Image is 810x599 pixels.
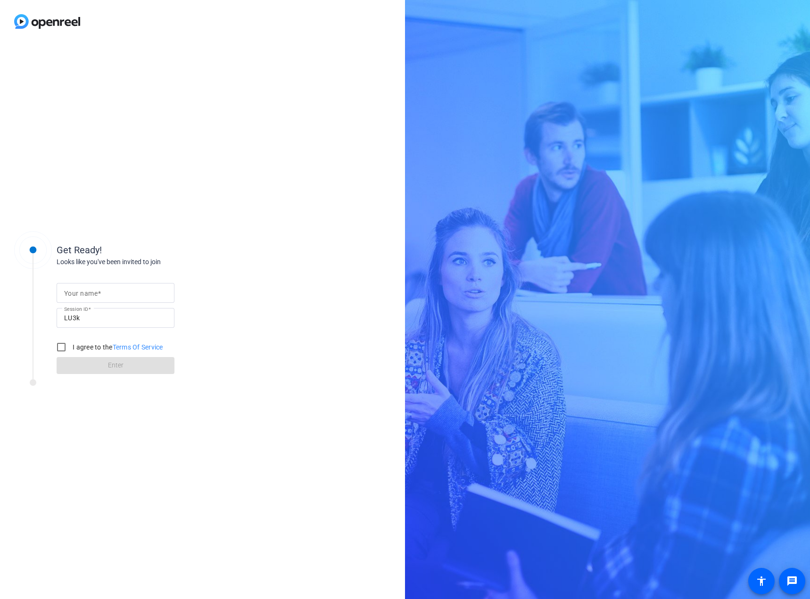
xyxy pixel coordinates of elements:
mat-icon: accessibility [756,575,767,587]
a: Terms Of Service [113,343,163,351]
mat-icon: message [786,575,798,587]
label: I agree to the [71,342,163,352]
mat-label: Session ID [64,306,88,312]
div: Get Ready! [57,243,245,257]
mat-label: Your name [64,290,98,297]
div: Looks like you've been invited to join [57,257,245,267]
